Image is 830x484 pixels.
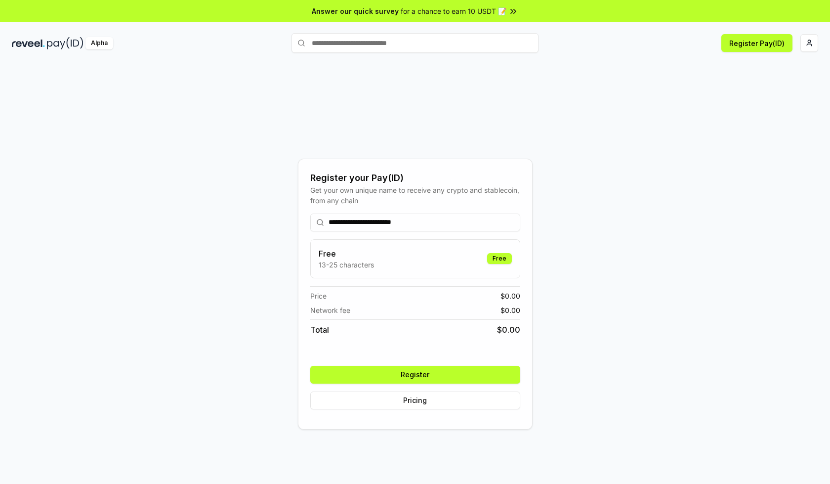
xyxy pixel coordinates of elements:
span: $ 0.00 [500,291,520,301]
div: Free [487,253,512,264]
button: Register [310,366,520,384]
span: Network fee [310,305,350,315]
div: Get your own unique name to receive any crypto and stablecoin, from any chain [310,185,520,206]
span: $ 0.00 [500,305,520,315]
span: Total [310,324,329,336]
span: for a chance to earn 10 USDT 📝 [401,6,506,16]
h3: Free [319,248,374,260]
button: Register Pay(ID) [721,34,792,52]
img: pay_id [47,37,83,49]
div: Register your Pay(ID) [310,171,520,185]
span: Price [310,291,327,301]
img: reveel_dark [12,37,45,49]
span: $ 0.00 [497,324,520,336]
button: Pricing [310,392,520,409]
span: Answer our quick survey [312,6,399,16]
p: 13-25 characters [319,260,374,270]
div: Alpha [85,37,113,49]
